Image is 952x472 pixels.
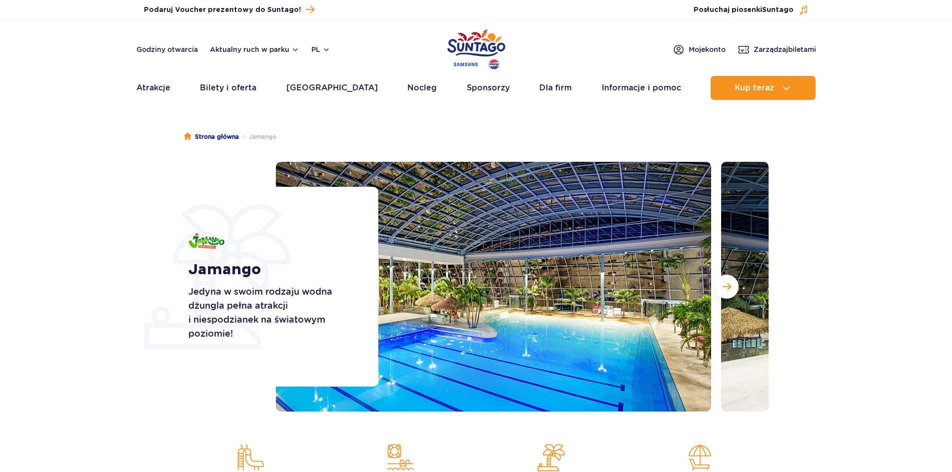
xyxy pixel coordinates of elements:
[602,76,681,100] a: Informacje i pomoc
[286,76,378,100] a: [GEOGRAPHIC_DATA]
[694,5,794,15] span: Posłuchaj piosenki
[200,76,256,100] a: Bilety i oferta
[467,76,510,100] a: Sponsorzy
[188,285,356,341] p: Jedyna w swoim rodzaju wodna dżungla pełna atrakcji i niespodzianek na światowym poziomie!
[673,43,726,55] a: Mojekonto
[188,261,356,279] h1: Jamango
[188,233,224,249] img: Jamango
[754,44,816,54] span: Zarządzaj biletami
[447,25,505,71] a: Park of Poland
[136,76,170,100] a: Atrakcje
[539,76,572,100] a: Dla firm
[239,132,276,142] li: Jamango
[715,275,739,299] button: Następny slajd
[311,44,330,54] button: pl
[762,6,794,13] span: Suntago
[144,3,314,16] a: Podaruj Voucher prezentowy do Suntago!
[735,83,774,92] span: Kup teraz
[711,76,816,100] button: Kup teraz
[694,5,809,15] button: Posłuchaj piosenkiSuntago
[144,5,301,15] span: Podaruj Voucher prezentowy do Suntago!
[210,45,299,53] button: Aktualny ruch w parku
[407,76,437,100] a: Nocleg
[689,44,726,54] span: Moje konto
[184,132,239,142] a: Strona główna
[136,44,198,54] a: Godziny otwarcia
[738,43,816,55] a: Zarządzajbiletami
